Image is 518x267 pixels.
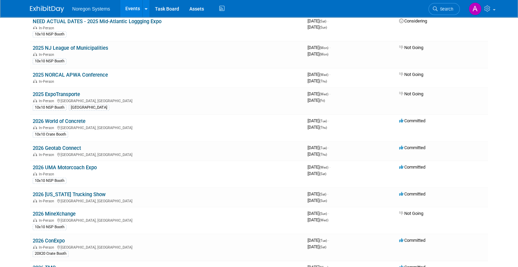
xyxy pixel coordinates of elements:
[33,131,68,138] div: 10x10 Crate Booth
[319,212,327,216] span: (Sun)
[33,145,81,151] a: 2026 Geotab Connect
[319,79,327,83] span: (Thu)
[33,72,108,78] a: 2025 NORCAL APWA Conference
[329,91,330,96] span: -
[33,251,68,257] div: 20X20 Crate Booth
[308,164,330,170] span: [DATE]
[33,164,97,171] a: 2026 UMA Motorcoach Expo
[33,198,302,203] div: [GEOGRAPHIC_DATA], [GEOGRAPHIC_DATA]
[319,239,327,242] span: (Tue)
[308,18,328,23] span: [DATE]
[308,191,328,197] span: [DATE]
[33,52,37,56] img: In-Person Event
[308,25,327,30] span: [DATE]
[33,125,302,130] div: [GEOGRAPHIC_DATA], [GEOGRAPHIC_DATA]
[308,51,328,57] span: [DATE]
[438,6,453,12] span: Search
[399,91,423,96] span: Not Going
[428,3,460,15] a: Search
[33,178,66,184] div: 10x10 NSP Booth
[308,211,329,216] span: [DATE]
[33,199,37,202] img: In-Person Event
[319,199,327,203] span: (Sun)
[39,26,56,30] span: In-Person
[469,2,482,15] img: Ali Connell
[319,46,328,50] span: (Mon)
[30,6,64,13] img: ExhibitDay
[33,26,37,29] img: In-Person Event
[308,152,327,157] span: [DATE]
[308,217,328,222] span: [DATE]
[319,92,328,96] span: (Wed)
[33,245,37,249] img: In-Person Event
[308,45,330,50] span: [DATE]
[39,199,56,203] span: In-Person
[319,126,327,129] span: (Thu)
[399,145,425,150] span: Committed
[319,218,328,222] span: (Wed)
[33,45,108,51] a: 2025 NJ League of Municipalities
[308,118,329,123] span: [DATE]
[319,52,328,56] span: (Mon)
[328,238,329,243] span: -
[33,105,66,111] div: 10x10 NSP Booth
[72,6,110,12] span: Noregon Systems
[308,72,330,77] span: [DATE]
[319,99,325,103] span: (Fri)
[319,153,327,156] span: (Thu)
[33,91,80,97] a: 2025 ExpoTransporte
[308,125,327,130] span: [DATE]
[329,164,330,170] span: -
[39,52,56,57] span: In-Person
[327,191,328,197] span: -
[399,45,423,50] span: Not Going
[33,218,37,222] img: In-Person Event
[33,224,66,230] div: 10x10 NSP Booth
[327,18,328,23] span: -
[308,145,329,150] span: [DATE]
[33,31,66,37] div: 10x10 NSP Booth
[308,198,327,203] span: [DATE]
[319,146,327,150] span: (Tue)
[399,72,423,77] span: Not Going
[39,172,56,176] span: In-Person
[308,244,326,249] span: [DATE]
[33,153,37,156] img: In-Person Event
[399,238,425,243] span: Committed
[69,105,109,111] div: [GEOGRAPHIC_DATA]
[33,191,106,198] a: 2026 [US_STATE] Trucking Show
[399,118,425,123] span: Committed
[319,245,326,249] span: (Sat)
[308,171,326,176] span: [DATE]
[319,172,326,176] span: (Sat)
[33,99,37,102] img: In-Person Event
[33,244,302,250] div: [GEOGRAPHIC_DATA], [GEOGRAPHIC_DATA]
[33,18,161,25] a: NEED ACTUAL DATES - 2025 Mid-Atlantic Loggging Expo
[33,211,76,217] a: 2026 MineXchange
[319,26,327,29] span: (Sun)
[399,164,425,170] span: Committed
[33,79,37,83] img: In-Person Event
[329,45,330,50] span: -
[328,211,329,216] span: -
[319,119,327,123] span: (Tue)
[399,18,427,23] span: Considering
[33,238,65,244] a: 2026 ConExpo
[399,191,425,197] span: Committed
[319,192,326,196] span: (Sat)
[39,99,56,103] span: In-Person
[39,245,56,250] span: In-Person
[319,73,328,77] span: (Wed)
[319,166,328,169] span: (Wed)
[308,78,327,83] span: [DATE]
[308,91,330,96] span: [DATE]
[308,238,329,243] span: [DATE]
[33,58,66,64] div: 10x10 NSP Booth
[33,217,302,223] div: [GEOGRAPHIC_DATA], [GEOGRAPHIC_DATA]
[39,126,56,130] span: In-Person
[39,153,56,157] span: In-Person
[319,19,326,23] span: (Sat)
[33,98,302,103] div: [GEOGRAPHIC_DATA], [GEOGRAPHIC_DATA]
[33,118,85,124] a: 2026 World of Concrete
[328,145,329,150] span: -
